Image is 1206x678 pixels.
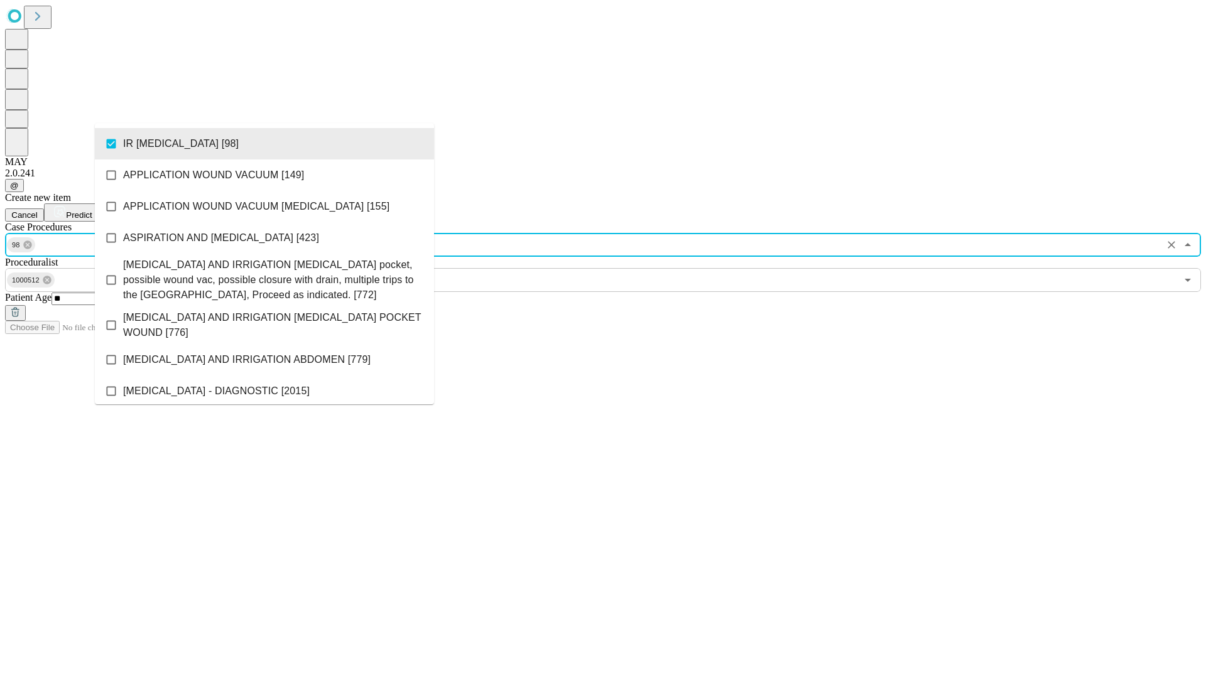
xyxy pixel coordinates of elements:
[1163,236,1180,254] button: Clear
[5,222,72,232] span: Scheduled Procedure
[44,203,102,222] button: Predict
[10,181,19,190] span: @
[123,199,389,214] span: APPLICATION WOUND VACUUM [MEDICAL_DATA] [155]
[1179,236,1197,254] button: Close
[7,238,25,252] span: 98
[5,168,1201,179] div: 2.0.241
[5,257,58,267] span: Proceduralist
[1179,271,1197,289] button: Open
[123,136,239,151] span: IR [MEDICAL_DATA] [98]
[7,273,45,288] span: 1000512
[123,352,371,367] span: [MEDICAL_DATA] AND IRRIGATION ABDOMEN [779]
[123,168,304,183] span: APPLICATION WOUND VACUUM [149]
[11,210,38,220] span: Cancel
[7,272,55,288] div: 1000512
[123,384,310,399] span: [MEDICAL_DATA] - DIAGNOSTIC [2015]
[5,156,1201,168] div: MAY
[5,192,71,203] span: Create new item
[5,208,44,222] button: Cancel
[123,310,424,340] span: [MEDICAL_DATA] AND IRRIGATION [MEDICAL_DATA] POCKET WOUND [776]
[7,237,35,252] div: 98
[66,210,92,220] span: Predict
[123,257,424,303] span: [MEDICAL_DATA] AND IRRIGATION [MEDICAL_DATA] pocket, possible wound vac, possible closure with dr...
[5,179,24,192] button: @
[5,292,52,303] span: Patient Age
[123,230,319,245] span: ASPIRATION AND [MEDICAL_DATA] [423]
